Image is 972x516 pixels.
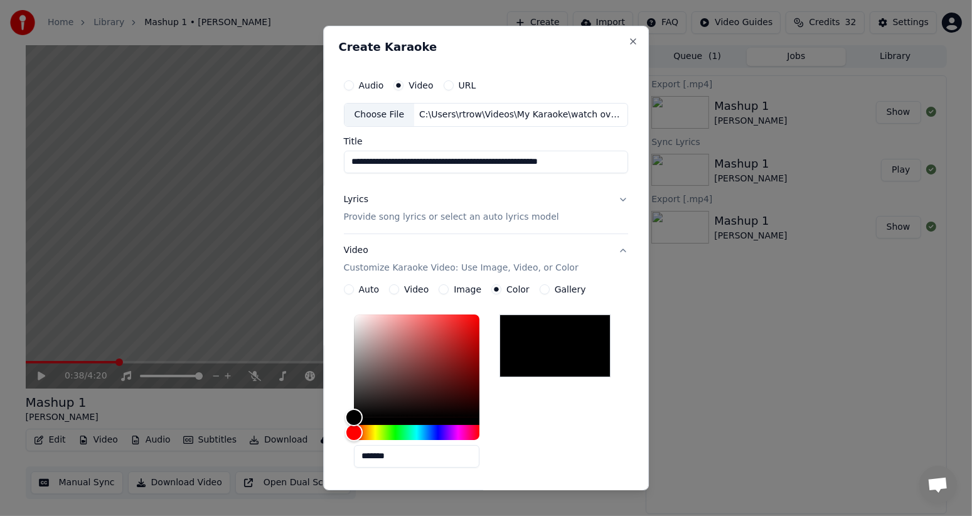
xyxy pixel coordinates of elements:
[339,41,634,53] h2: Create Karaoke
[344,211,559,223] p: Provide song lyrics or select an auto lyrics model
[344,234,629,284] button: VideoCustomize Karaoke Video: Use Image, Video, or Color
[454,285,481,294] label: Image
[506,285,530,294] label: Color
[359,81,384,90] label: Audio
[359,285,380,294] label: Auto
[459,81,476,90] label: URL
[404,285,429,294] label: Video
[344,137,629,146] label: Title
[344,244,579,274] div: Video
[555,285,586,294] label: Gallery
[414,109,628,121] div: C:\Users\rtrow\Videos\My Karaoke\watch over you (live at billboard) [PERSON_NAME] lyrics.mp4
[344,104,415,126] div: Choose File
[344,193,368,206] div: Lyrics
[354,425,479,440] div: Hue
[344,183,629,234] button: LyricsProvide song lyrics or select an auto lyrics model
[344,262,579,274] p: Customize Karaoke Video: Use Image, Video, or Color
[409,81,434,90] label: Video
[354,314,479,417] div: Color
